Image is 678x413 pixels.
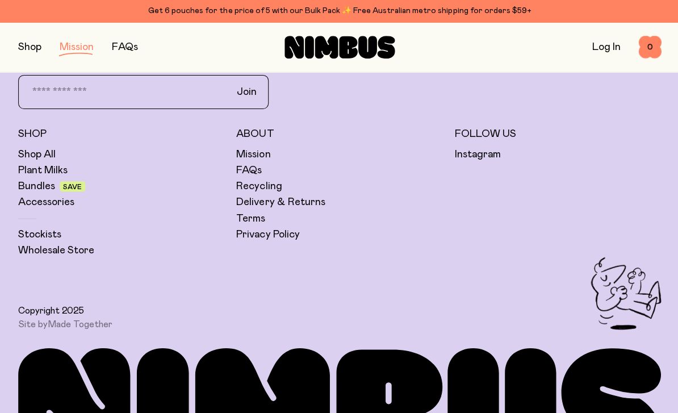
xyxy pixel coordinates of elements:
[236,127,442,141] h5: About
[236,227,299,241] a: Privacy Policy
[112,43,137,53] a: FAQs
[18,148,56,161] a: Shop All
[236,164,261,177] a: FAQs
[60,43,94,53] a: Mission
[18,318,112,329] span: Site by
[18,180,55,193] a: Bundles
[236,148,270,161] a: Mission
[18,195,74,209] a: Accessories
[18,227,61,241] a: Stockists
[18,164,68,177] a: Plant Milks
[18,304,84,316] span: Copyright 2025
[454,127,660,141] h5: Follow Us
[48,319,112,328] a: Made Together
[236,180,281,193] a: Recycling
[236,195,324,209] a: Delivery & Returns
[227,80,265,104] button: Join
[637,36,660,59] button: 0
[18,243,94,257] a: Wholesale Store
[236,211,265,225] a: Terms
[18,5,660,18] div: Get 6 pouches for the price of 5 with our Bulk Pack ✨ Free Australian metro shipping for orders $59+
[18,127,224,141] h5: Shop
[454,148,500,161] a: Instagram
[63,183,82,190] span: Save
[236,85,256,99] span: Join
[591,43,619,53] a: Log In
